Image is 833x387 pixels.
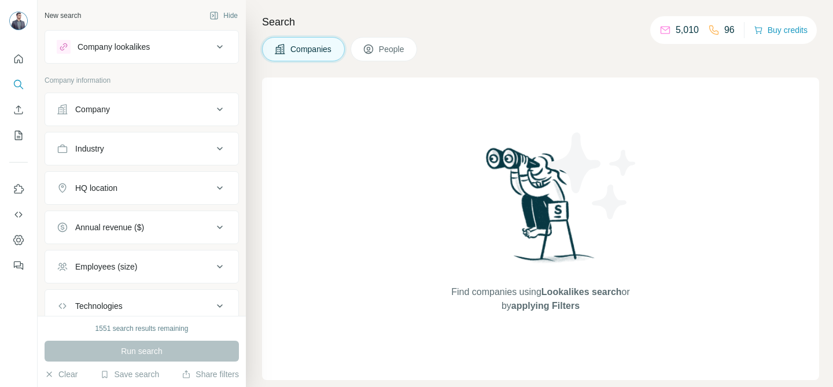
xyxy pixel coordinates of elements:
[45,135,238,163] button: Industry
[45,292,238,320] button: Technologies
[75,300,123,312] div: Technologies
[182,368,239,380] button: Share filters
[9,255,28,276] button: Feedback
[9,74,28,95] button: Search
[754,22,808,38] button: Buy credits
[45,213,238,241] button: Annual revenue ($)
[481,145,601,274] img: Surfe Illustration - Woman searching with binoculars
[448,285,633,313] span: Find companies using or by
[9,230,28,250] button: Dashboard
[75,261,137,272] div: Employees (size)
[45,368,78,380] button: Clear
[9,12,28,30] img: Avatar
[541,287,622,297] span: Lookalikes search
[75,104,110,115] div: Company
[676,23,699,37] p: 5,010
[9,125,28,146] button: My lists
[45,253,238,281] button: Employees (size)
[78,41,150,53] div: Company lookalikes
[75,143,104,154] div: Industry
[9,179,28,200] button: Use Surfe on LinkedIn
[75,222,144,233] div: Annual revenue ($)
[45,75,239,86] p: Company information
[9,49,28,69] button: Quick start
[511,301,580,311] span: applying Filters
[100,368,159,380] button: Save search
[45,174,238,202] button: HQ location
[379,43,406,55] span: People
[95,323,189,334] div: 1551 search results remaining
[45,10,81,21] div: New search
[45,95,238,123] button: Company
[201,7,246,24] button: Hide
[541,124,645,228] img: Surfe Illustration - Stars
[9,99,28,120] button: Enrich CSV
[75,182,117,194] div: HQ location
[9,204,28,225] button: Use Surfe API
[45,33,238,61] button: Company lookalikes
[724,23,735,37] p: 96
[290,43,333,55] span: Companies
[262,14,819,30] h4: Search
